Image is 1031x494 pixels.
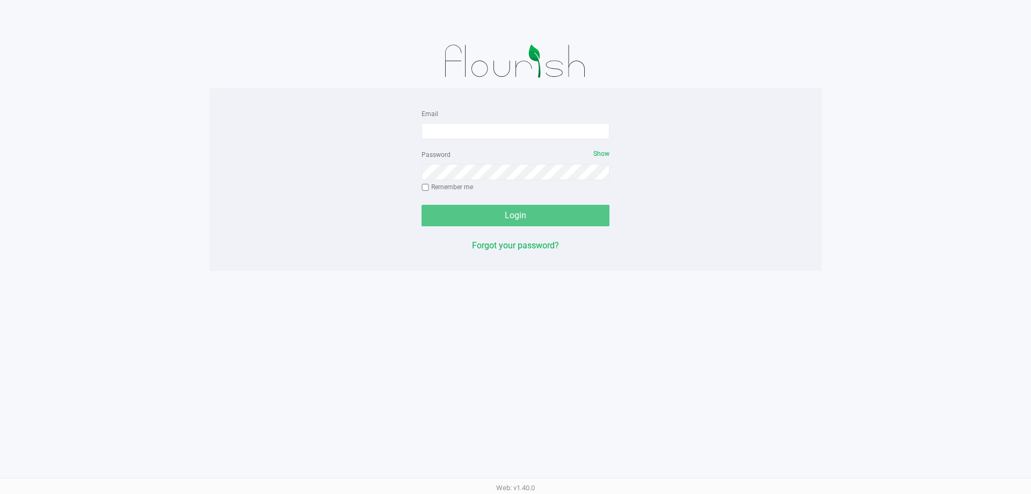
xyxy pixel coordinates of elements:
label: Password [422,150,451,160]
label: Email [422,109,438,119]
span: Web: v1.40.0 [496,484,535,492]
label: Remember me [422,182,473,192]
button: Forgot your password? [472,239,559,252]
input: Remember me [422,184,429,191]
span: Show [593,150,609,157]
